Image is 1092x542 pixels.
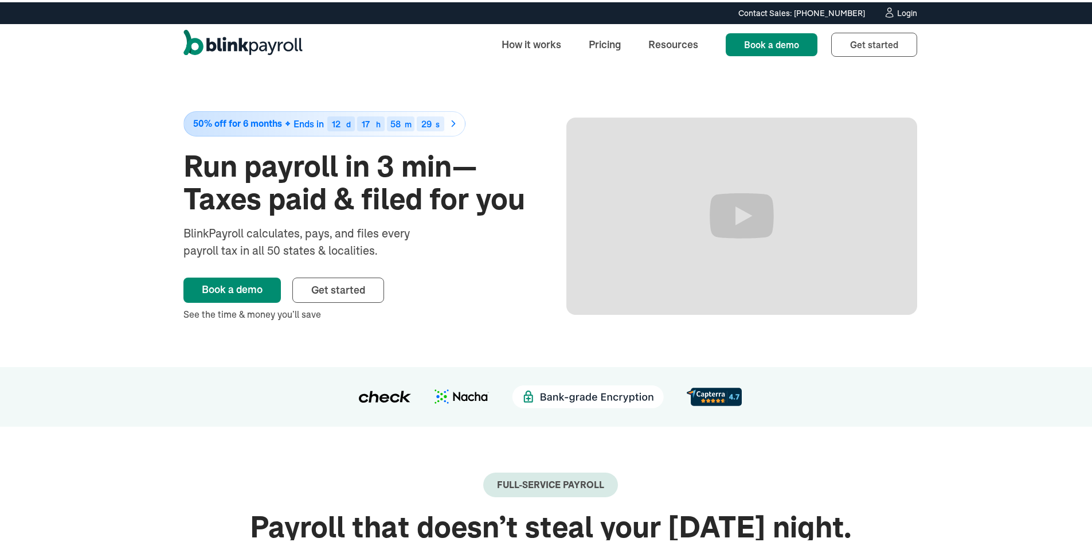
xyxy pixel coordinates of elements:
[883,5,917,17] a: Login
[897,7,917,15] div: Login
[292,275,384,301] a: Get started
[497,477,604,488] div: Full-Service payroll
[183,305,534,319] div: See the time & money you’ll save
[850,37,898,48] span: Get started
[492,30,570,54] a: How it works
[390,116,401,127] span: 58
[566,115,917,313] iframe: Run Payroll in 3 min with BlinkPayroll
[332,116,340,127] span: 12
[726,31,817,54] a: Book a demo
[311,281,365,294] span: Get started
[831,30,917,54] a: Get started
[639,30,707,54] a: Resources
[376,118,381,126] div: h
[183,109,534,134] a: 50% off for 6 monthsEnds in12d17h58m29s
[183,275,281,301] a: Book a demo
[183,148,534,213] h1: Run payroll in 3 min—Taxes paid & filed for you
[436,118,440,126] div: s
[687,385,742,403] img: d56c0860-961d-46a8-819e-eda1494028f8.svg
[580,30,630,54] a: Pricing
[293,116,324,127] span: Ends in
[738,5,865,17] div: Contact Sales: [PHONE_NUMBER]
[362,116,370,127] span: 17
[183,223,440,257] div: BlinkPayroll calculates, pays, and files every payroll tax in all 50 states & localities.
[183,509,917,541] h2: Payroll that doesn’t steal your [DATE] night.
[744,37,799,48] span: Book a demo
[193,116,282,126] span: 50% off for 6 months
[421,116,432,127] span: 29
[346,118,351,126] div: d
[183,28,303,57] a: home
[405,118,412,126] div: m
